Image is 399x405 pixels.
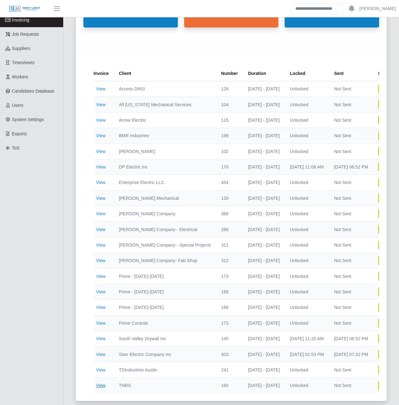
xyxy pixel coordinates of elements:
td: South Valley Drywall Inc [114,331,216,347]
td: Not Sent [329,144,373,159]
a: View [96,164,106,169]
td: [DATE] - [DATE] [243,253,285,268]
td: 403 [216,347,243,362]
td: [DATE] - [DATE] [243,97,285,112]
span: Workers [12,74,28,79]
td: Unlocked [285,362,329,377]
td: [DATE] - [DATE] [243,81,285,97]
td: [DATE] 01:53 PM [285,347,329,362]
img: SLM Logo [9,5,40,12]
a: View [96,118,106,123]
td: [DATE] - [DATE] [243,300,285,315]
a: View [96,274,106,279]
td: Not Sent [329,112,373,128]
td: 170 [216,159,243,175]
td: Unlocked [285,144,329,159]
a: View [96,305,106,310]
td: [PERSON_NAME] Mechanical [114,190,216,206]
td: Unlocked [285,300,329,315]
td: [DATE] - [DATE] [243,128,285,144]
td: Unlocked [285,315,329,331]
a: View [96,258,106,263]
td: 173 [216,315,243,331]
td: Not Sent [329,268,373,284]
th: Sent [329,66,373,81]
td: Unlocked [285,237,329,253]
td: Unlocked [285,97,329,112]
td: [DATE] - [DATE] [243,237,285,253]
td: TNRS [114,378,216,393]
th: Number [216,66,243,81]
td: Unlocked [285,175,329,190]
td: Unlocked [285,206,329,222]
td: 454 [216,175,243,190]
td: 368 [216,206,243,222]
span: ToS [12,145,20,150]
td: 199 [216,128,243,144]
a: View [96,86,106,91]
td: Not Sent [329,81,373,97]
a: View [96,180,106,185]
td: Unlocked [285,284,329,299]
a: View [96,242,106,248]
td: Unlocked [285,128,329,144]
td: Arrow Electric [114,112,216,128]
td: All [US_STATE] Mechanical Services [114,97,216,112]
td: [PERSON_NAME] Company - Special Projects [114,237,216,253]
a: [PERSON_NAME] [360,5,396,12]
td: Not Sent [329,253,373,268]
td: Unlocked [285,112,329,128]
td: 311 [216,237,243,253]
td: Unlocked [285,378,329,393]
td: 115 [216,112,243,128]
td: [DATE] - [DATE] [243,362,285,377]
td: Not Sent [329,222,373,237]
a: View [96,149,106,154]
td: BMR Industries [114,128,216,144]
a: View [96,196,106,201]
td: Not Sent [329,175,373,190]
td: Not Sent [329,315,373,331]
td: Unlocked [285,253,329,268]
td: 139 [216,190,243,206]
a: View [96,352,106,357]
td: Unlocked [285,81,329,97]
td: Prime - [DATE]-[DATE] [114,284,216,299]
td: [PERSON_NAME] Company- Fab Shop [114,253,216,268]
td: Unlocked [285,268,329,284]
th: Client [114,66,216,81]
td: Not Sent [329,206,373,222]
td: Unlocked [285,222,329,237]
td: DP Electric Inc [114,159,216,175]
td: [DATE] - [DATE] [243,222,285,237]
span: System Settings [12,117,44,122]
span: Suppliers [12,46,30,51]
td: 173 [216,268,243,284]
td: [DATE] - [DATE] [243,315,285,331]
a: View [96,367,106,372]
td: [DATE] - [DATE] [243,175,285,190]
a: View [96,133,106,138]
td: [DATE] 07:32 PM [329,347,373,362]
td: Prime - [DATE]-[DATE] [114,300,216,315]
td: [DATE] - [DATE] [243,190,285,206]
td: 286 [216,222,243,237]
td: [DATE] - [DATE] [243,331,285,347]
td: 168 [216,300,243,315]
td: 168 [216,284,243,299]
td: [DATE] 11:08 AM [285,159,329,175]
input: Search [291,3,344,14]
td: [DATE] - [DATE] [243,284,285,299]
td: [DATE] - [DATE] [243,159,285,175]
td: [PERSON_NAME] Company - Electrical [114,222,216,237]
td: Not Sent [329,362,373,377]
td: [DATE] 11:20 AM [285,331,329,347]
td: [DATE] 06:52 PM [329,159,373,175]
span: Exports [12,131,27,136]
td: [DATE] - [DATE] [243,144,285,159]
td: 126 [216,81,243,97]
a: View [96,321,106,326]
td: Enterprise Electric LLC. [114,175,216,190]
td: Access DNSI [114,81,216,97]
span: Users [12,103,24,108]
